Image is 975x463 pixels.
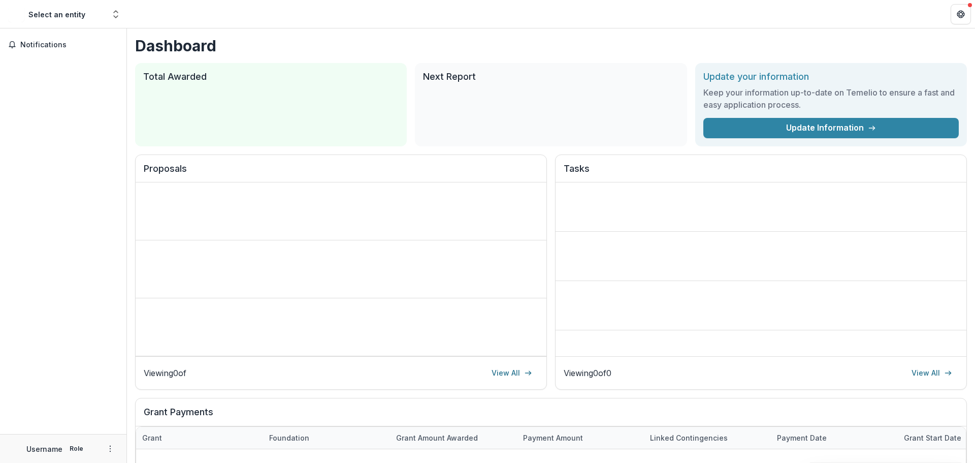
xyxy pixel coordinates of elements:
[104,443,116,455] button: More
[144,407,958,426] h2: Grant Payments
[135,37,967,55] h1: Dashboard
[28,9,85,20] div: Select an entity
[703,71,959,82] h2: Update your information
[564,367,611,379] p: Viewing 0 of 0
[905,365,958,381] a: View All
[703,118,959,138] a: Update Information
[143,71,399,82] h2: Total Awarded
[4,37,122,53] button: Notifications
[703,86,959,111] h3: Keep your information up-to-date on Temelio to ensure a fast and easy application process.
[109,4,123,24] button: Open entity switcher
[20,41,118,49] span: Notifications
[485,365,538,381] a: View All
[423,71,678,82] h2: Next Report
[67,444,86,453] p: Role
[951,4,971,24] button: Get Help
[144,367,186,379] p: Viewing 0 of
[564,163,958,182] h2: Tasks
[26,444,62,454] p: Username
[144,163,538,182] h2: Proposals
